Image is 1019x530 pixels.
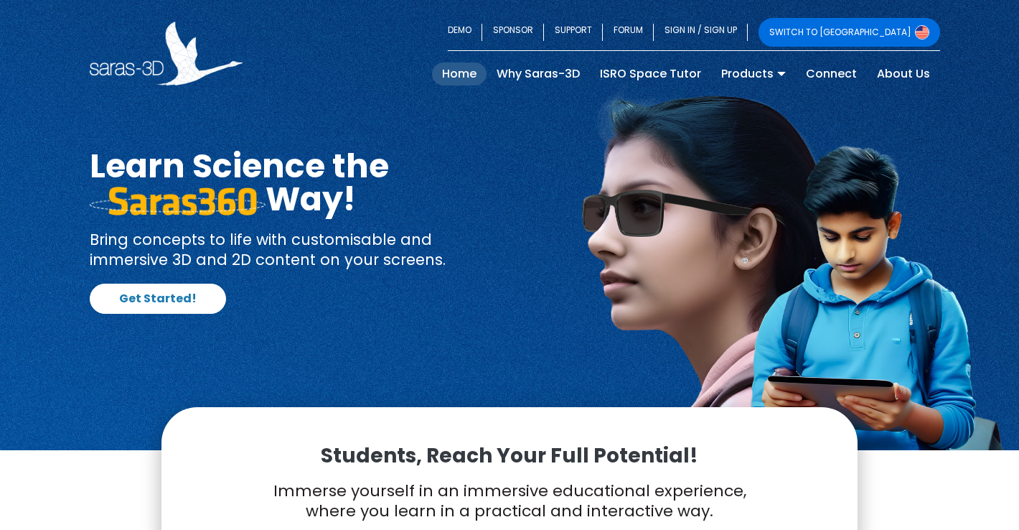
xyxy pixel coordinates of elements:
[482,18,544,47] a: SPONSOR
[711,62,796,85] a: Products
[90,149,499,215] h1: Learn Science the Way!
[90,284,226,314] a: Get Started!
[796,62,867,85] a: Connect
[544,18,603,47] a: SUPPORT
[590,62,711,85] a: ISRO Space Tutor
[654,18,748,47] a: SIGN IN / SIGN UP
[867,62,940,85] a: About Us
[197,443,822,469] p: Students, Reach Your Full Potential!
[759,18,940,47] a: SWITCH TO [GEOGRAPHIC_DATA]
[197,481,822,522] p: Immerse yourself in an immersive educational experience, where you learn in a practical and inter...
[915,25,929,39] img: Switch to USA
[90,230,499,269] p: Bring concepts to life with customisable and immersive 3D and 2D content on your screens.
[487,62,590,85] a: Why Saras-3D
[90,187,266,215] img: saras 360
[603,18,654,47] a: FORUM
[432,62,487,85] a: Home
[448,18,482,47] a: DEMO
[90,22,243,85] img: Saras 3D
